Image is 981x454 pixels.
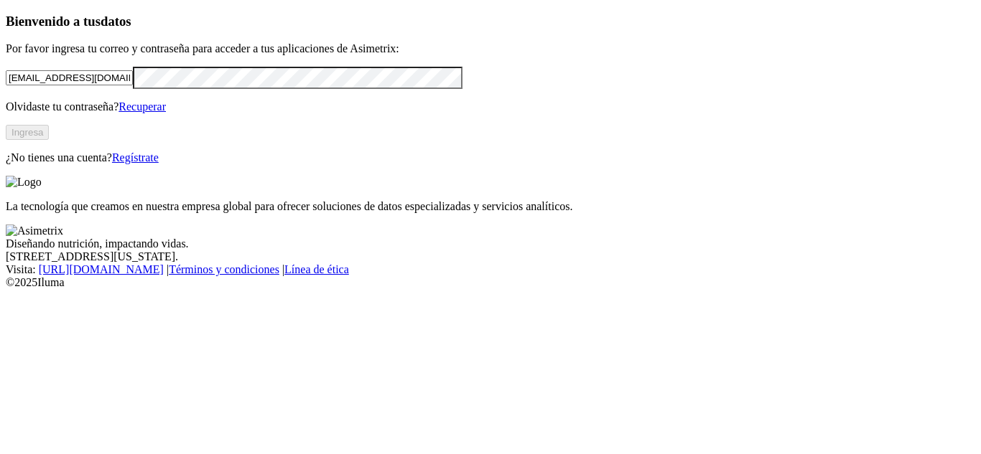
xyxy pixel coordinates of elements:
[101,14,131,29] span: datos
[6,100,975,113] p: Olvidaste tu contraseña?
[6,176,42,189] img: Logo
[6,224,63,237] img: Asimetrix
[6,263,975,276] div: Visita : | |
[6,125,49,140] button: Ingresa
[112,151,159,164] a: Regístrate
[6,200,975,213] p: La tecnología que creamos en nuestra empresa global para ofrecer soluciones de datos especializad...
[6,276,975,289] div: © 2025 Iluma
[39,263,164,275] a: [URL][DOMAIN_NAME]
[6,151,975,164] p: ¿No tienes una cuenta?
[6,70,133,85] input: Tu correo
[6,237,975,250] div: Diseñando nutrición, impactando vidas.
[6,250,975,263] div: [STREET_ADDRESS][US_STATE].
[169,263,279,275] a: Términos y condiciones
[6,14,975,29] h3: Bienvenido a tus
[118,100,166,113] a: Recuperar
[6,42,975,55] p: Por favor ingresa tu correo y contraseña para acceder a tus aplicaciones de Asimetrix:
[284,263,349,275] a: Línea de ética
